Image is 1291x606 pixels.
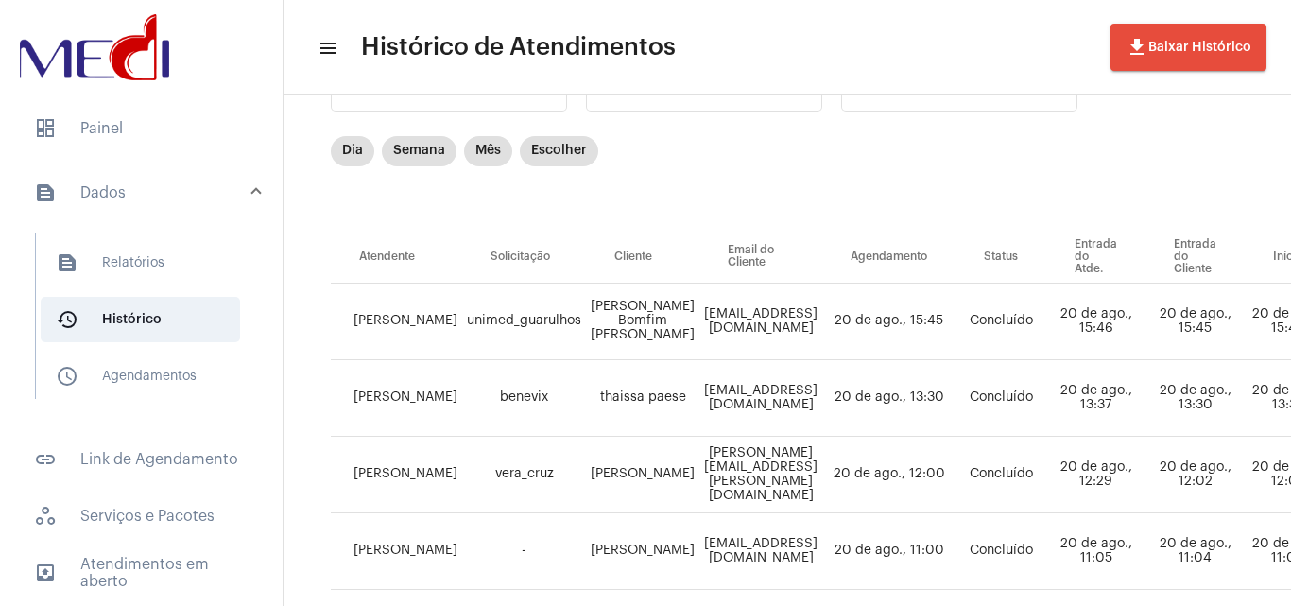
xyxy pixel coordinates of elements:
[586,284,699,360] td: [PERSON_NAME] Bomfim [PERSON_NAME]
[520,136,598,166] mat-chip: Escolher
[955,231,1046,284] th: Status
[1046,284,1145,360] td: 20 de ago., 15:46
[955,360,1046,437] td: Concluído
[1145,513,1245,590] td: 20 de ago., 11:04
[462,231,586,284] th: Solicitação
[586,513,699,590] td: [PERSON_NAME]
[41,354,240,399] span: Agendamentos
[11,223,283,425] div: sidenav iconDados
[699,231,822,284] th: Email do Cliente
[1126,41,1251,54] span: Baixar Histórico
[382,136,456,166] mat-chip: Semana
[955,437,1046,513] td: Concluído
[699,360,822,437] td: [EMAIL_ADDRESS][DOMAIN_NAME]
[1145,360,1245,437] td: 20 de ago., 13:30
[1046,231,1145,284] th: Entrada do Atde.
[955,513,1046,590] td: Concluído
[586,437,699,513] td: [PERSON_NAME]
[41,240,240,286] span: Relatórios
[822,360,955,437] td: 20 de ago., 13:30
[34,562,57,584] mat-icon: sidenav icon
[331,437,462,513] td: [PERSON_NAME]
[361,32,676,62] span: Histórico de Atendimentos
[331,360,462,437] td: [PERSON_NAME]
[34,448,57,471] mat-icon: sidenav icon
[699,437,822,513] td: [PERSON_NAME][EMAIL_ADDRESS][PERSON_NAME][DOMAIN_NAME]
[822,284,955,360] td: 20 de ago., 15:45
[56,308,78,331] mat-icon: sidenav icon
[586,360,699,437] td: thaissa paese
[41,297,240,342] span: Histórico
[699,513,822,590] td: [EMAIL_ADDRESS][DOMAIN_NAME]
[822,231,955,284] th: Agendamento
[522,544,526,557] span: -
[955,284,1046,360] td: Concluído
[56,251,78,274] mat-icon: sidenav icon
[1110,24,1266,71] button: Baixar Histórico
[467,314,581,327] span: unimed_guarulhos
[500,390,548,404] span: benevix
[331,284,462,360] td: [PERSON_NAME]
[318,37,336,60] mat-icon: sidenav icon
[1126,36,1148,59] mat-icon: file_download
[34,505,57,528] span: sidenav icon
[34,117,57,140] span: sidenav icon
[699,284,822,360] td: [EMAIL_ADDRESS][DOMAIN_NAME]
[331,513,462,590] td: [PERSON_NAME]
[19,106,264,151] span: Painel
[34,182,252,204] mat-panel-title: Dados
[331,136,374,166] mat-chip: Dia
[11,163,283,223] mat-expansion-panel-header: sidenav iconDados
[495,467,554,480] span: vera_cruz
[19,550,264,596] span: Atendimentos em aberto
[1046,437,1145,513] td: 20 de ago., 12:29
[19,437,264,482] span: Link de Agendamento
[586,231,699,284] th: Cliente
[56,365,78,388] mat-icon: sidenav icon
[331,231,462,284] th: Atendente
[1046,360,1145,437] td: 20 de ago., 13:37
[1145,284,1245,360] td: 20 de ago., 15:45
[1145,437,1245,513] td: 20 de ago., 12:02
[15,9,174,85] img: d3a1b5fa-500b-b90f-5a1c-719c20e9830b.png
[822,513,955,590] td: 20 de ago., 11:00
[1046,513,1145,590] td: 20 de ago., 11:05
[1145,231,1245,284] th: Entrada do Cliente
[464,136,512,166] mat-chip: Mês
[34,182,57,204] mat-icon: sidenav icon
[822,437,955,513] td: 20 de ago., 12:00
[19,493,264,539] span: Serviços e Pacotes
